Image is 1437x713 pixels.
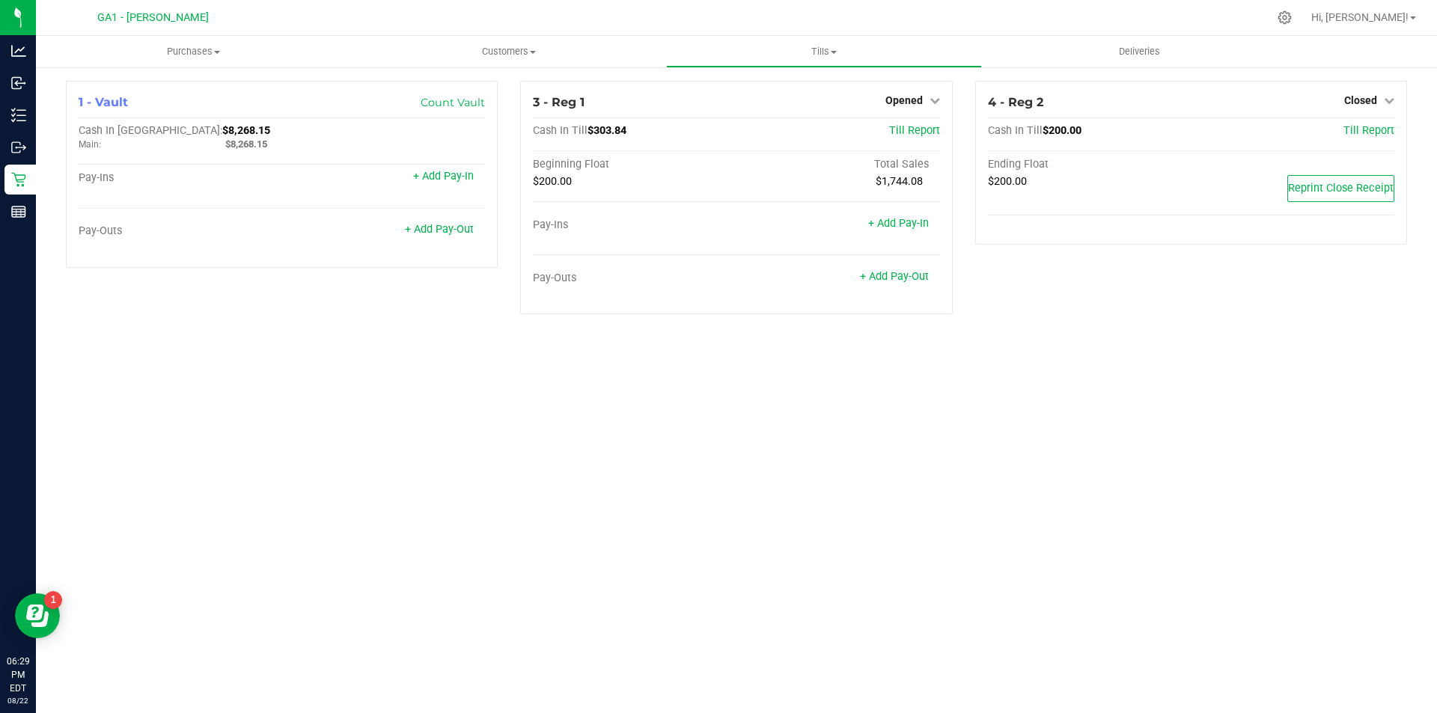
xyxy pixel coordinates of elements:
[79,224,282,238] div: Pay-Outs
[533,175,572,188] span: $200.00
[36,45,351,58] span: Purchases
[876,175,923,188] span: $1,744.08
[533,95,585,109] span: 3 - Reg 1
[11,108,26,123] inline-svg: Inventory
[885,94,923,106] span: Opened
[982,36,1297,67] a: Deliveries
[1287,175,1394,202] button: Reprint Close Receipt
[1043,124,1081,137] span: $200.00
[15,593,60,638] iframe: Resource center
[11,76,26,91] inline-svg: Inbound
[868,217,929,230] a: + Add Pay-In
[1288,182,1394,195] span: Reprint Close Receipt
[79,124,222,137] span: Cash In [GEOGRAPHIC_DATA]:
[667,45,980,58] span: Tills
[79,171,282,185] div: Pay-Ins
[988,95,1043,109] span: 4 - Reg 2
[97,11,209,24] span: GA1 - [PERSON_NAME]
[413,170,474,183] a: + Add Pay-In
[1099,45,1180,58] span: Deliveries
[79,139,101,150] span: Main:
[11,140,26,155] inline-svg: Outbound
[1344,94,1377,106] span: Closed
[860,270,929,283] a: + Add Pay-Out
[533,218,736,232] div: Pay-Ins
[11,43,26,58] inline-svg: Analytics
[7,655,29,695] p: 06:29 PM EDT
[666,36,981,67] a: Tills
[889,124,940,137] a: Till Report
[79,95,128,109] span: 1 - Vault
[736,158,940,171] div: Total Sales
[225,138,267,150] span: $8,268.15
[988,175,1027,188] span: $200.00
[533,272,736,285] div: Pay-Outs
[533,158,736,171] div: Beginning Float
[988,124,1043,137] span: Cash In Till
[421,96,485,109] a: Count Vault
[11,204,26,219] inline-svg: Reports
[1311,11,1409,23] span: Hi, [PERSON_NAME]!
[7,695,29,706] p: 08/22
[44,591,62,609] iframe: Resource center unread badge
[1343,124,1394,137] a: Till Report
[352,45,665,58] span: Customers
[588,124,626,137] span: $303.84
[351,36,666,67] a: Customers
[222,124,270,137] span: $8,268.15
[1275,10,1294,25] div: Manage settings
[36,36,351,67] a: Purchases
[988,158,1192,171] div: Ending Float
[533,124,588,137] span: Cash In Till
[11,172,26,187] inline-svg: Retail
[405,223,474,236] a: + Add Pay-Out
